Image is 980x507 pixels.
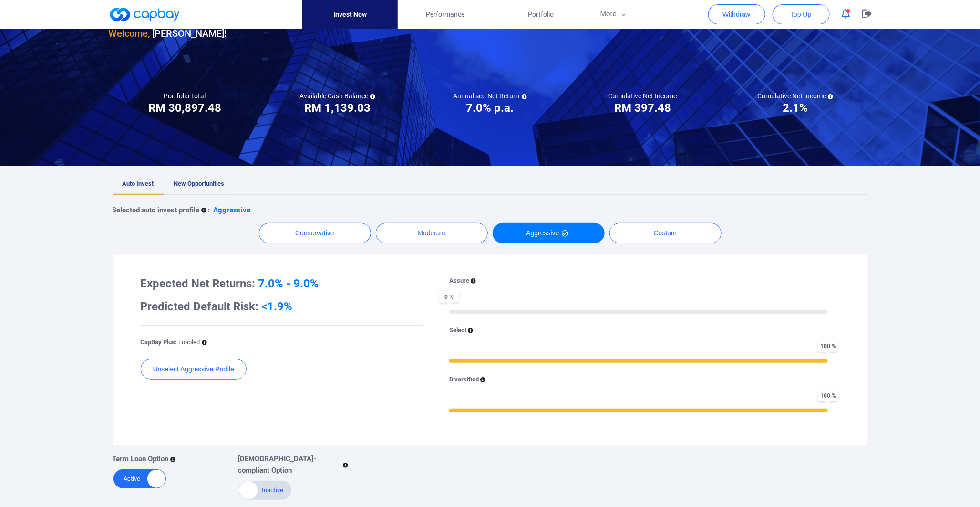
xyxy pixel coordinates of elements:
[454,92,527,100] h5: Annualised Net Return
[109,28,150,39] span: Welcome,
[141,276,423,291] h3: Expected Net Returns:
[164,92,206,100] h5: Portfolio Total
[528,9,554,20] span: Portfolio
[449,276,469,286] p: Assure
[148,100,221,116] h3: RM 30,897.48
[376,223,488,243] button: Moderate
[609,92,677,100] h5: Cumulative Net Income
[208,204,210,216] p: :
[426,9,464,20] span: Performance
[818,340,838,352] span: 100 %
[141,299,423,314] h3: Predicted Default Risk:
[299,92,375,100] h5: Available Cash Balance
[262,300,293,313] span: <1.9%
[179,338,200,346] span: Enabled
[757,92,833,100] h5: Cumulative Net Income
[493,223,605,243] button: Aggressive
[238,453,341,476] p: [DEMOGRAPHIC_DATA]-compliant Option
[214,204,251,216] p: Aggressive
[439,291,459,303] span: 0 %
[259,223,371,243] button: Conservative
[109,26,227,41] h3: [PERSON_NAME] !
[783,100,808,116] h3: 2.1%
[449,375,479,385] p: Diversified
[113,453,169,465] p: Term Loan Option
[818,390,838,401] span: 100 %
[773,4,830,24] button: Top Up
[174,180,225,187] span: New Opportunities
[790,10,811,19] span: Top Up
[258,277,319,290] span: 7.0% - 9.0%
[609,223,722,243] button: Custom
[141,338,200,348] p: CapBay Plus:
[141,359,247,380] button: Unselect Aggressive Profile
[449,326,466,336] p: Select
[614,100,671,116] h3: RM 397.48
[113,204,200,216] p: Selected auto invest profile
[708,4,765,24] button: Withdraw
[304,100,371,116] h3: RM 1,139.03
[123,180,154,187] span: Auto Invest
[466,100,514,116] h3: 7.0% p.a.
